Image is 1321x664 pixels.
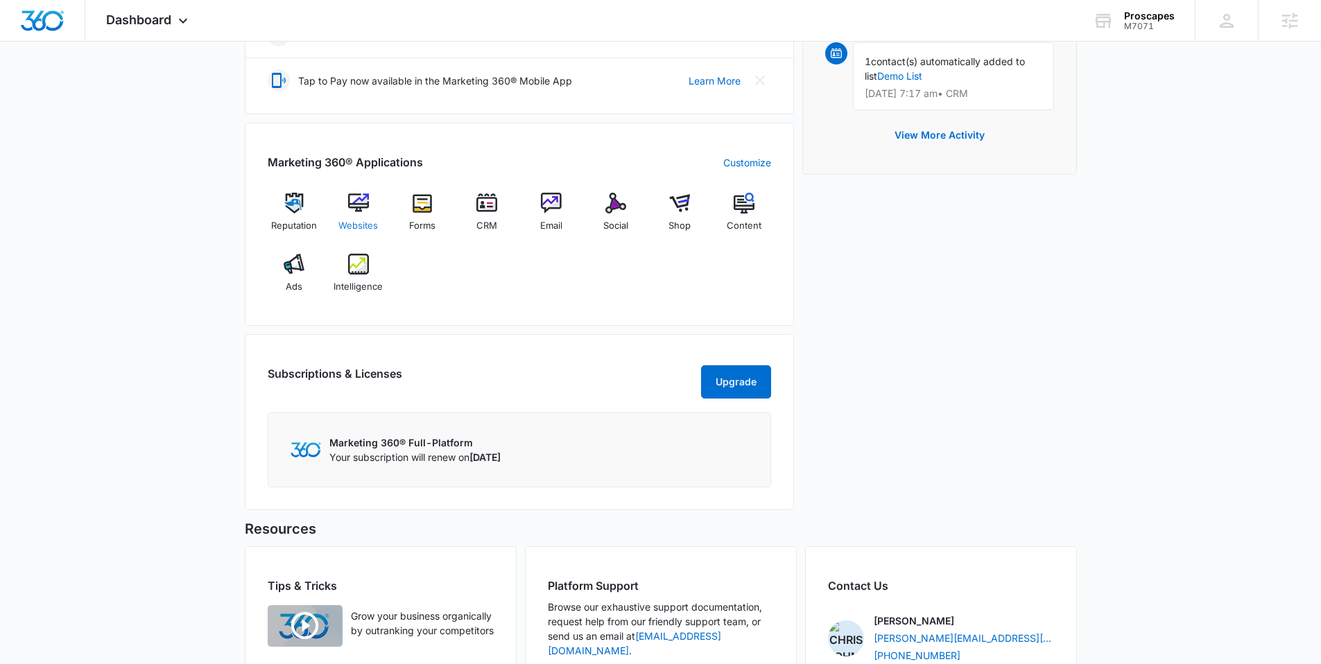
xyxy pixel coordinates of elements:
a: Ads [268,254,321,304]
a: Reputation [268,193,321,243]
span: Ads [286,280,302,294]
span: contact(s) automatically added to list [865,55,1025,82]
a: Content [718,193,771,243]
button: Close [749,69,771,91]
p: [PERSON_NAME] [874,613,954,628]
a: Websites [331,193,385,243]
a: Intelligence [331,254,385,304]
img: Quick Overview Video [268,605,343,647]
a: Email [525,193,578,243]
p: Your subscription will renew on [329,450,501,464]
h2: Marketing 360® Applications [268,154,423,171]
a: Shop [653,193,707,243]
a: Demo List [877,70,922,82]
p: Marketing 360® Full-Platform [329,435,501,450]
img: Marketing 360 Logo [291,442,321,457]
span: Email [540,219,562,233]
p: Grow your business organically by outranking your competitors [351,609,494,638]
span: Reputation [271,219,317,233]
h2: Contact Us [828,577,1054,594]
div: account name [1124,10,1175,21]
span: Dashboard [106,12,171,27]
h5: Resources [245,518,1077,539]
h2: Tips & Tricks [268,577,494,594]
a: CRM [460,193,514,243]
span: Intelligence [334,280,383,294]
p: Browse our exhaustive support documentation, request help from our friendly support team, or send... [548,600,774,658]
a: Customize [723,155,771,170]
div: account id [1124,21,1175,31]
span: Social [603,219,628,233]
p: [DATE] 7:17 am • CRM [865,89,1042,98]
span: Shop [668,219,691,233]
h2: Subscriptions & Licenses [268,365,402,393]
a: Learn More [689,73,741,88]
span: Content [727,219,761,233]
a: Forms [396,193,449,243]
a: Social [589,193,642,243]
button: Upgrade [701,365,771,399]
span: Websites [338,219,378,233]
button: View More Activity [881,119,999,152]
h2: Platform Support [548,577,774,594]
span: CRM [476,219,497,233]
a: [PERSON_NAME][EMAIL_ADDRESS][PERSON_NAME][DOMAIN_NAME] [874,631,1054,645]
p: Tap to Pay now available in the Marketing 360® Mobile App [298,73,572,88]
a: [PHONE_NUMBER] [874,648,960,663]
span: Forms [409,219,435,233]
span: [DATE] [469,451,501,463]
span: 1 [865,55,871,67]
img: Chris Johns [828,620,864,656]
